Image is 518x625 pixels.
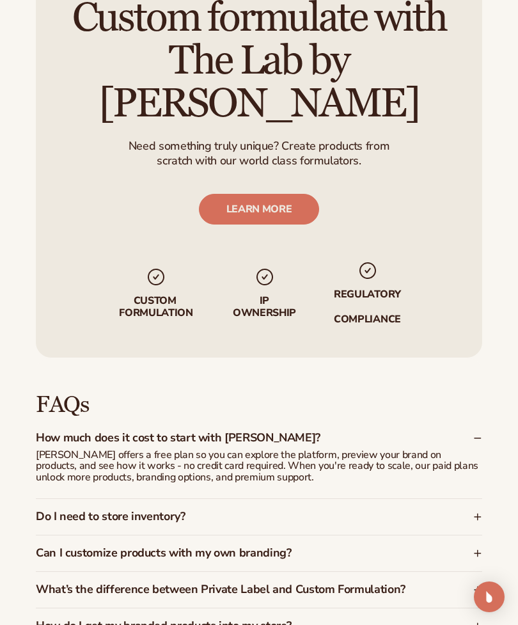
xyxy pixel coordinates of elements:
p: scratch with our world class formulators. [129,154,389,168]
img: checkmark_svg [255,267,275,287]
img: checkmark_svg [146,267,166,287]
h3: Can I customize products with my own branding? [36,547,427,560]
h2: FAQs [36,393,482,416]
h3: What’s the difference between Private Label and Custom Formulation? [36,583,427,596]
p: IP Ownership [232,295,297,319]
h3: How much does it cost to start with [PERSON_NAME]? [36,432,427,445]
h3: Do I need to store inventory? [36,510,427,523]
p: Need something truly unique? Create products from [129,139,389,154]
img: checkmark_svg [357,260,378,281]
a: LEARN MORE [199,194,320,225]
p: regulatory compliance [333,289,402,326]
div: Open Intercom Messenger [474,581,505,612]
p: Custom formulation [116,295,196,319]
p: [PERSON_NAME] offers a free plan so you can explore the platform, preview your brand on products,... [36,450,482,484]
